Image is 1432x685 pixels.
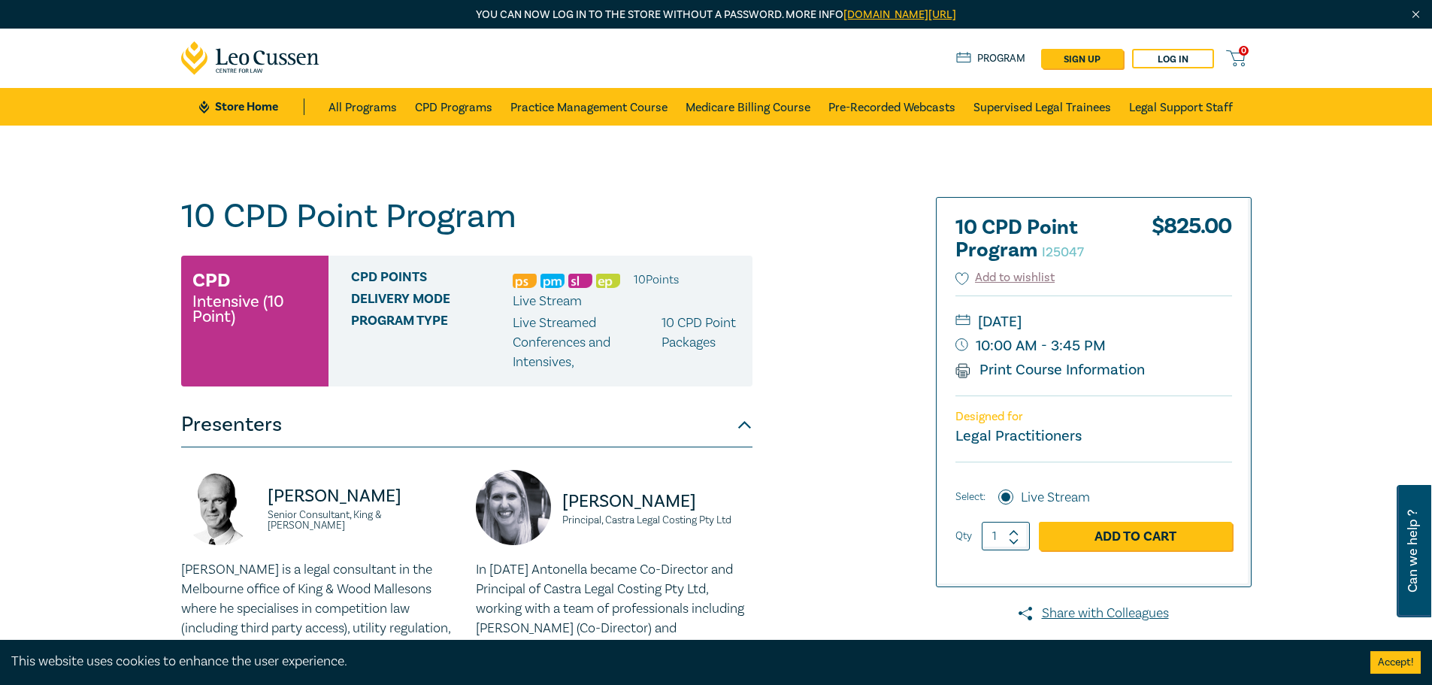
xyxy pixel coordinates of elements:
small: Intensive (10 Point) [192,294,317,324]
input: 1 [982,522,1030,550]
small: 10:00 AM - 3:45 PM [955,334,1232,358]
img: https://s3.ap-southeast-2.amazonaws.com/leo-cussen-store-production-content/Contacts/Andrew%20Mon... [181,470,256,545]
small: Senior Consultant, King & [PERSON_NAME] [268,510,458,531]
p: [PERSON_NAME] is a legal consultant in the Melbourne office of King & Wood Mallesons where he spe... [181,560,458,658]
p: Live Streamed Conferences and Intensives , [513,314,662,372]
a: sign up [1041,49,1123,68]
img: https://s3.ap-southeast-2.amazonaws.com/leo-cussen-store-production-content/Contacts/Antonella%20... [476,470,551,545]
a: Medicare Billing Course [686,88,810,126]
img: Ethics & Professional Responsibility [596,274,620,288]
span: Program type [351,314,513,372]
h2: 10 CPD Point Program [955,217,1121,262]
span: Select: [955,489,985,505]
p: [PERSON_NAME] [562,490,752,514]
a: CPD Programs [415,88,492,126]
a: Store Home [199,99,304,115]
a: [DOMAIN_NAME][URL] [843,8,956,22]
span: 0 [1239,46,1249,56]
h1: 10 CPD Point Program [181,197,752,236]
a: Practice Management Course [510,88,668,126]
p: Designed for [955,410,1232,424]
small: [DATE] [955,310,1232,334]
button: Accept cookies [1370,651,1421,674]
a: Share with Colleagues [936,604,1252,623]
div: This website uses cookies to enhance the user experience. [11,652,1348,671]
p: You can now log in to the store without a password. More info [181,7,1252,23]
li: 10 Point s [634,270,679,289]
label: Qty [955,528,972,544]
button: Presenters [181,402,752,447]
img: Close [1409,8,1422,21]
p: In [DATE] Antonella became Co-Director and Principal of Castra Legal Costing Pty Ltd, working wit... [476,560,752,658]
a: Supervised Legal Trainees [973,88,1111,126]
a: All Programs [328,88,397,126]
a: Program [956,50,1026,67]
img: Substantive Law [568,274,592,288]
button: Add to wishlist [955,269,1055,286]
a: Add to Cart [1039,522,1232,550]
small: I25047 [1042,244,1084,261]
small: Legal Practitioners [955,426,1082,446]
a: Pre-Recorded Webcasts [828,88,955,126]
a: Log in [1132,49,1214,68]
span: CPD Points [351,270,513,289]
span: Can we help ? [1406,494,1420,608]
span: Delivery Mode [351,292,513,311]
a: Print Course Information [955,360,1146,380]
div: $ 825.00 [1152,217,1232,269]
small: Principal, Castra Legal Costing Pty Ltd [562,515,752,526]
p: [PERSON_NAME] [268,484,458,508]
p: 10 CPD Point Packages [662,314,740,372]
label: Live Stream [1021,488,1090,508]
img: Professional Skills [513,274,537,288]
span: Live Stream [513,292,582,310]
h3: CPD [192,267,230,294]
a: Legal Support Staff [1129,88,1233,126]
img: Practice Management & Business Skills [540,274,565,288]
